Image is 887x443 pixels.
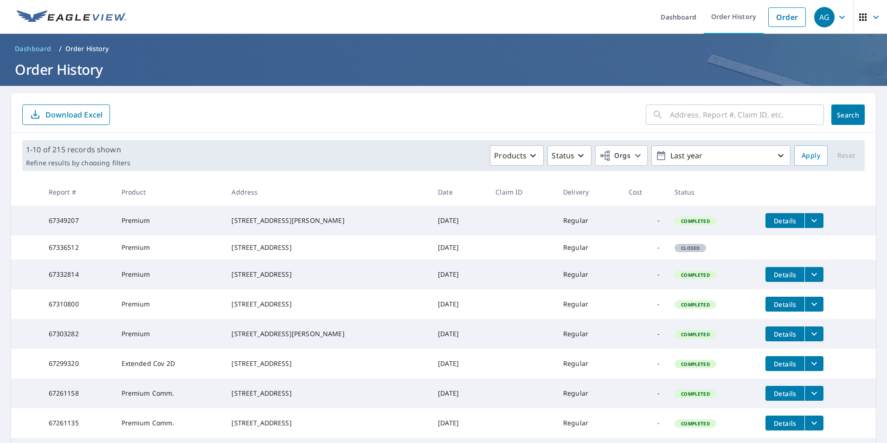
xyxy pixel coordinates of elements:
[26,144,130,155] p: 1-10 of 215 records shown
[621,235,668,260] td: -
[231,243,423,252] div: [STREET_ADDRESS]
[771,300,799,309] span: Details
[765,213,804,228] button: detailsBtn-67349207
[621,378,668,408] td: -
[114,235,225,260] td: Premium
[667,148,775,164] p: Last year
[556,260,621,289] td: Regular
[114,260,225,289] td: Premium
[114,206,225,235] td: Premium
[15,44,51,53] span: Dashboard
[804,416,823,430] button: filesDropdownBtn-67261135
[224,178,431,206] th: Address
[41,260,114,289] td: 67332814
[65,44,109,53] p: Order History
[59,43,62,54] li: /
[667,178,758,206] th: Status
[431,349,488,378] td: [DATE]
[794,145,828,166] button: Apply
[41,319,114,349] td: 67303282
[556,206,621,235] td: Regular
[41,408,114,438] td: 67261135
[675,272,715,278] span: Completed
[771,216,799,225] span: Details
[41,349,114,378] td: 67299320
[771,330,799,339] span: Details
[765,356,804,371] button: detailsBtn-67299320
[431,178,488,206] th: Date
[431,408,488,438] td: [DATE]
[765,267,804,282] button: detailsBtn-67332814
[804,386,823,401] button: filesDropdownBtn-67261158
[675,245,705,251] span: Closed
[804,213,823,228] button: filesDropdownBtn-67349207
[231,216,423,225] div: [STREET_ADDRESS][PERSON_NAME]
[490,145,544,166] button: Products
[556,235,621,260] td: Regular
[11,41,876,56] nav: breadcrumb
[11,41,55,56] a: Dashboard
[621,408,668,438] td: -
[804,326,823,341] button: filesDropdownBtn-67303282
[804,356,823,371] button: filesDropdownBtn-67299320
[599,150,630,162] span: Orgs
[768,7,806,27] a: Order
[114,378,225,408] td: Premium Comm.
[231,359,423,368] div: [STREET_ADDRESS]
[231,389,423,398] div: [STREET_ADDRESS]
[814,7,835,27] div: AG
[839,111,857,119] span: Search
[41,235,114,260] td: 67336512
[22,104,110,125] button: Download Excel
[26,159,130,167] p: Refine results by choosing filters
[114,178,225,206] th: Product
[547,145,591,166] button: Status
[45,110,103,120] p: Download Excel
[675,420,715,427] span: Completed
[621,178,668,206] th: Cost
[231,418,423,428] div: [STREET_ADDRESS]
[114,408,225,438] td: Premium Comm.
[771,359,799,368] span: Details
[231,329,423,339] div: [STREET_ADDRESS][PERSON_NAME]
[556,378,621,408] td: Regular
[621,260,668,289] td: -
[675,391,715,397] span: Completed
[556,349,621,378] td: Regular
[41,178,114,206] th: Report #
[431,206,488,235] td: [DATE]
[771,270,799,279] span: Details
[114,289,225,319] td: Premium
[41,378,114,408] td: 67261158
[831,104,865,125] button: Search
[431,235,488,260] td: [DATE]
[41,206,114,235] td: 67349207
[556,408,621,438] td: Regular
[765,297,804,312] button: detailsBtn-67310800
[621,206,668,235] td: -
[771,419,799,428] span: Details
[675,218,715,224] span: Completed
[765,326,804,341] button: detailsBtn-67303282
[765,386,804,401] button: detailsBtn-67261158
[765,416,804,430] button: detailsBtn-67261135
[11,60,876,79] h1: Order History
[41,289,114,319] td: 67310800
[670,102,824,128] input: Address, Report #, Claim ID, etc.
[804,297,823,312] button: filesDropdownBtn-67310800
[431,289,488,319] td: [DATE]
[431,319,488,349] td: [DATE]
[804,267,823,282] button: filesDropdownBtn-67332814
[17,10,126,24] img: EV Logo
[675,301,715,308] span: Completed
[556,178,621,206] th: Delivery
[651,145,791,166] button: Last year
[675,361,715,367] span: Completed
[802,150,820,162] span: Apply
[552,150,574,161] p: Status
[114,319,225,349] td: Premium
[494,150,527,161] p: Products
[431,260,488,289] td: [DATE]
[675,331,715,338] span: Completed
[556,319,621,349] td: Regular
